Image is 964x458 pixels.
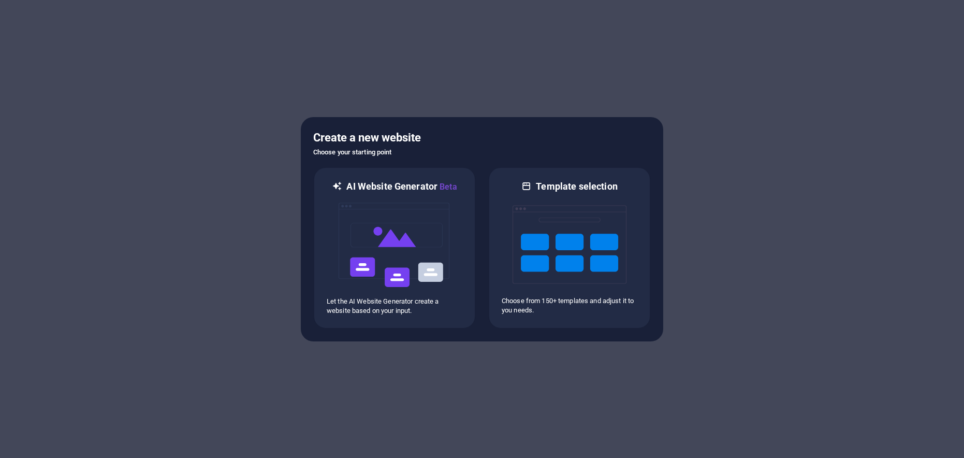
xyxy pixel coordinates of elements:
[313,130,651,146] h5: Create a new website
[327,297,462,316] p: Let the AI Website Generator create a website based on your input.
[313,146,651,159] h6: Choose your starting point
[488,167,651,329] div: Template selectionChoose from 150+ templates and adjust it to you needs.
[338,193,451,297] img: ai
[437,182,457,192] span: Beta
[346,180,457,193] h6: AI Website Generator
[502,296,637,315] p: Choose from 150+ templates and adjust it to you needs.
[313,167,476,329] div: AI Website GeneratorBetaaiLet the AI Website Generator create a website based on your input.
[536,180,617,193] h6: Template selection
